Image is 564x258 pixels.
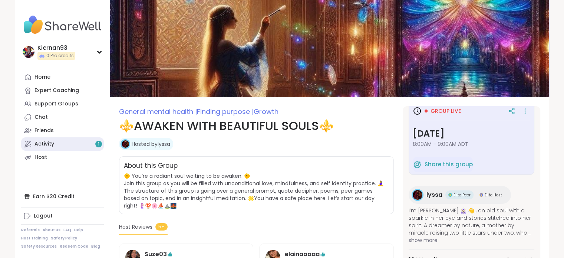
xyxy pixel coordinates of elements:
[51,236,77,241] a: Safety Policy
[43,228,60,233] a: About Us
[119,223,152,231] span: Host Reviews
[21,244,57,249] a: Safety Resources
[485,192,502,198] span: Elite Host
[34,140,54,148] div: Activity
[413,190,422,200] img: lyssa
[60,244,88,249] a: Redeem Code
[448,193,452,197] img: Elite Peer
[413,160,422,169] img: ShareWell Logomark
[21,190,104,203] div: Earn $20 Credit
[21,137,104,151] a: Activity1
[426,190,442,199] span: lyssa
[98,141,99,147] span: 1
[34,127,54,134] div: Friends
[21,236,48,241] a: Host Training
[34,74,50,81] div: Home
[21,111,104,124] a: Chat
[409,207,534,236] span: I’m [PERSON_NAME] 🧝🏻‍♀️ 👋 , an old soul with a sparkle in her eye and stories stitched into her s...
[46,53,74,59] span: 0 Pro credits
[34,114,48,121] div: Chat
[132,140,170,148] a: Hosted bylyssa
[21,71,104,84] a: Home
[155,223,168,231] span: 5+
[21,228,40,233] a: Referrals
[91,244,100,249] a: Blog
[34,87,79,94] div: Expert Coaching
[431,107,461,115] span: Group live
[21,97,104,111] a: Support Groups
[23,46,34,58] img: Kiernan93
[119,107,197,116] span: General mental health |
[21,12,104,38] img: ShareWell Nav Logo
[254,107,278,116] span: Growth
[34,100,78,108] div: Support Groups
[34,212,53,220] div: Logout
[63,228,71,233] a: FAQ
[413,157,473,172] button: Share this group
[21,151,104,164] a: Host
[21,124,104,137] a: Friends
[21,84,104,97] a: Expert Coaching
[409,236,534,244] span: show more
[413,127,530,140] h3: [DATE]
[21,209,104,223] a: Logout
[124,161,178,171] h2: About this Group
[34,154,47,161] div: Host
[197,107,254,116] span: Finding purpose |
[74,228,83,233] a: Help
[37,44,75,52] div: Kiernan93
[122,140,129,148] img: lyssa
[119,117,394,135] h1: ⚜️AWAKEN WITH BEAUTIFUL SOULS⚜️
[453,192,471,198] span: Elite Peer
[124,172,384,209] span: 🌞 You’re a radiant soul waiting to be awaken. 🌞 Join this group as you will be filled with uncond...
[409,186,511,204] a: lyssalyssaElite PeerElite PeerElite HostElite Host
[425,160,473,169] span: Share this group
[413,140,530,148] span: 8:00AM - 9:00AM ADT
[479,193,483,197] img: Elite Host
